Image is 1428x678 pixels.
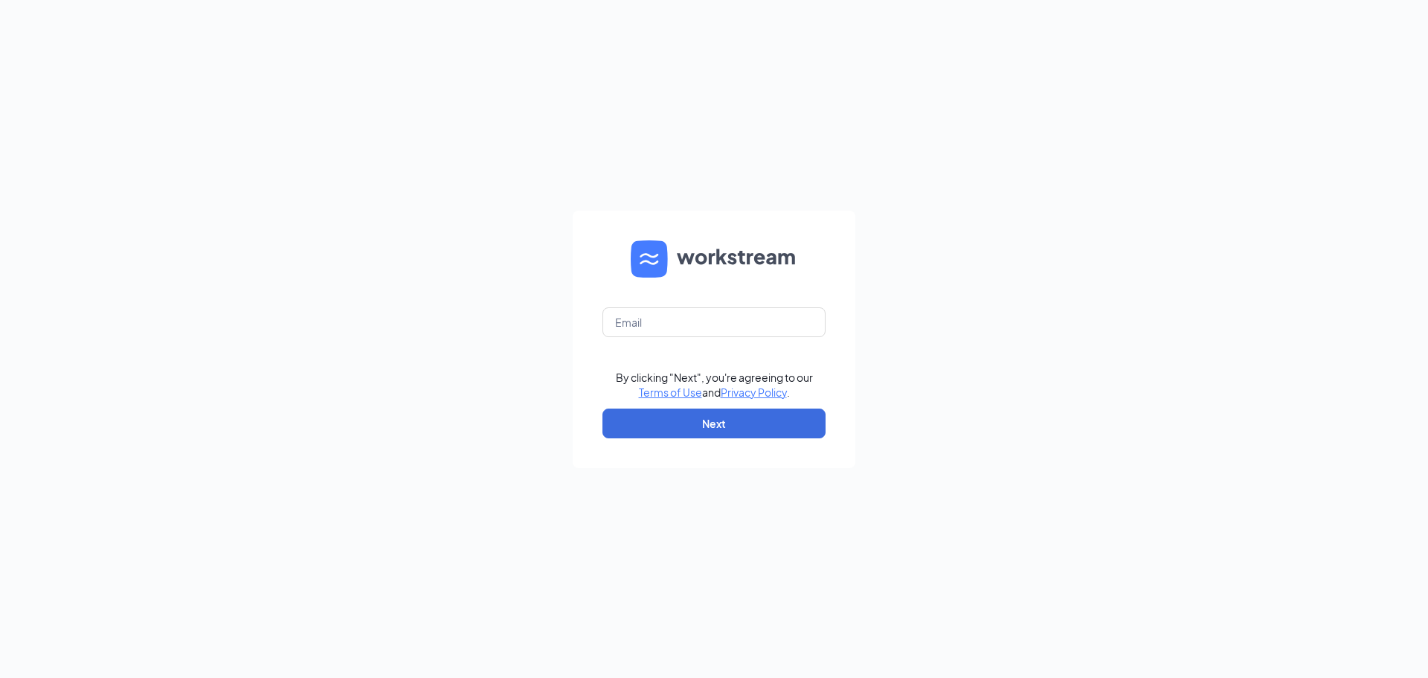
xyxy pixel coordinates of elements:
div: By clicking "Next", you're agreeing to our and . [616,370,813,400]
button: Next [602,409,826,438]
img: WS logo and Workstream text [631,240,797,278]
a: Terms of Use [639,386,702,399]
input: Email [602,307,826,337]
a: Privacy Policy [721,386,787,399]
